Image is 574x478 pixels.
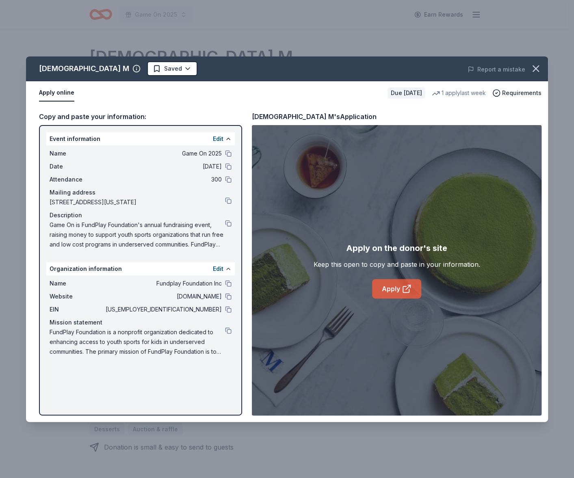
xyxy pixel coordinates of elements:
button: Edit [213,264,223,274]
div: Due [DATE] [388,87,425,99]
button: Apply online [39,84,74,102]
span: [STREET_ADDRESS][US_STATE] [50,197,225,207]
button: Saved [147,61,197,76]
div: Description [50,210,232,220]
div: Mission statement [50,318,232,327]
span: [DATE] [104,162,222,171]
span: Name [50,149,104,158]
div: Organization information [46,262,235,275]
div: [DEMOGRAPHIC_DATA] M [39,62,129,75]
span: Requirements [502,88,542,98]
button: Edit [213,134,223,144]
button: Report a mistake [468,65,525,74]
span: 300 [104,175,222,184]
span: EIN [50,305,104,314]
div: Copy and paste your information: [39,111,242,122]
span: Name [50,279,104,288]
div: Mailing address [50,188,232,197]
div: Apply on the donor's site [346,242,447,255]
span: Website [50,292,104,301]
a: Apply [372,279,421,298]
span: Game On is FundPlay Foundation's annual fundraising event, raising money to support youth sports ... [50,220,225,249]
div: Keep this open to copy and paste in your information. [314,260,480,269]
span: [DOMAIN_NAME] [104,292,222,301]
span: [US_EMPLOYER_IDENTIFICATION_NUMBER] [104,305,222,314]
div: Event information [46,132,235,145]
button: Requirements [492,88,542,98]
span: Game On 2025 [104,149,222,158]
span: Fundplay Foundation Inc [104,279,222,288]
div: [DEMOGRAPHIC_DATA] M's Application [252,111,377,122]
div: 1 apply last week [432,88,486,98]
span: FundPlay Foundation is a nonprofit organization dedicated to enhancing access to youth sports for... [50,327,225,357]
span: Date [50,162,104,171]
span: Attendance [50,175,104,184]
span: Saved [164,64,182,74]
